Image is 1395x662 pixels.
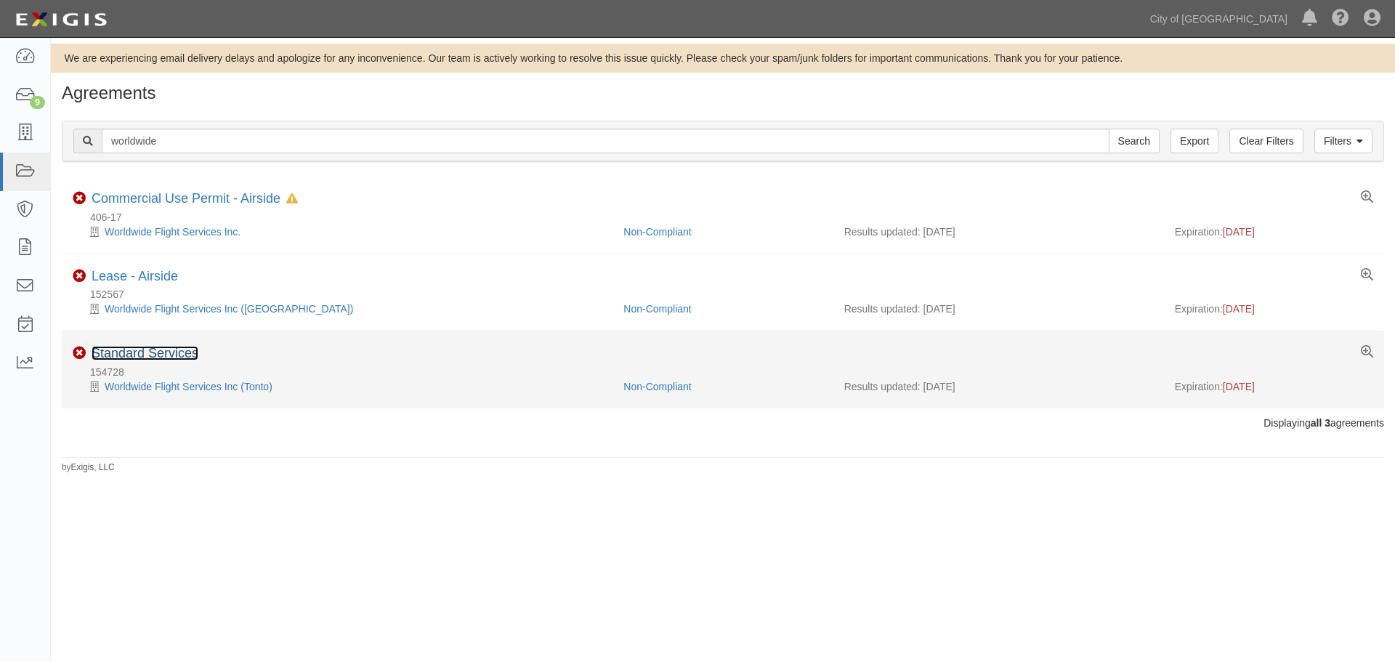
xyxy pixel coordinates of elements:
div: Worldwide Flight Services Inc (Tonto) [73,379,612,394]
span: [DATE] [1223,303,1255,315]
div: 154728 [73,365,1384,379]
div: Results updated: [DATE] [844,225,1153,239]
a: Worldwide Flight Services Inc ([GEOGRAPHIC_DATA]) [105,303,353,315]
a: Standard Services [92,346,198,360]
a: Worldwide Flight Services Inc. [105,226,240,238]
div: Expiration: [1175,379,1373,394]
span: [DATE] [1223,226,1255,238]
a: Filters [1314,129,1372,153]
img: logo-5460c22ac91f19d4615b14bd174203de0afe785f0fc80cf4dbbc73dc1793850b.png [11,7,111,33]
h1: Agreements [62,84,1384,102]
div: Worldwide Flight Services Inc (WAC) [73,302,612,316]
div: Results updated: [DATE] [844,379,1153,394]
span: [DATE] [1223,381,1255,392]
div: Commercial Use Permit - Airside [92,191,298,207]
a: Commercial Use Permit - Airside [92,191,280,206]
div: Expiration: [1175,225,1373,239]
i: In Default since 07/11/2024 [286,194,298,204]
a: Non-Compliant [623,381,691,392]
div: 406-17 [73,210,1384,225]
a: Exigis, LLC [71,462,115,472]
div: Standard Services [92,346,198,362]
div: Worldwide Flight Services Inc. [73,225,612,239]
i: Non-Compliant [73,270,86,283]
small: by [62,461,115,474]
a: Non-Compliant [623,226,691,238]
a: View results summary [1361,191,1373,204]
div: Displaying agreements [51,416,1395,430]
i: Help Center - Complianz [1332,10,1349,28]
div: Lease - Airside [92,269,178,285]
i: Non-Compliant [73,192,86,205]
div: Results updated: [DATE] [844,302,1153,316]
a: Export [1170,129,1218,153]
b: all 3 [1311,417,1330,429]
div: We are experiencing email delivery delays and apologize for any inconvenience. Our team is active... [51,51,1395,65]
a: Non-Compliant [623,303,691,315]
a: Lease - Airside [92,269,178,283]
i: Non-Compliant [73,347,86,360]
a: Clear Filters [1229,129,1303,153]
a: Worldwide Flight Services Inc (Tonto) [105,381,272,392]
div: 9 [30,96,45,109]
a: View results summary [1361,346,1373,359]
div: Expiration: [1175,302,1373,316]
input: Search [102,129,1109,153]
input: Search [1109,129,1160,153]
a: City of [GEOGRAPHIC_DATA] [1143,4,1295,33]
a: View results summary [1361,269,1373,282]
div: 152567 [73,287,1384,302]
